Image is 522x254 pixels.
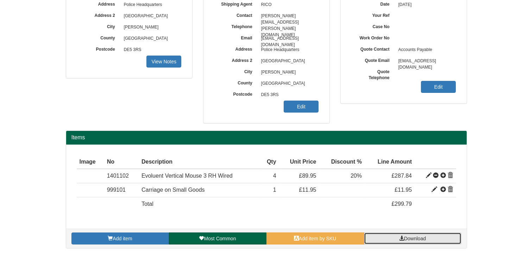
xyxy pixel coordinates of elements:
span: £11.95 [395,187,412,193]
span: £89.95 [299,173,316,179]
span: Carriage on Small Goods [141,187,205,193]
label: County [214,78,258,86]
span: Police Headquarters [258,44,319,56]
td: 999101 [104,183,139,197]
td: 1401102 [104,169,139,183]
span: Download [404,236,426,241]
td: Total [139,197,260,211]
th: Unit Price [279,155,319,169]
span: 4 [273,173,276,179]
label: City [214,67,258,75]
h2: Items [71,134,461,141]
span: [GEOGRAPHIC_DATA] [258,78,319,89]
label: Email [214,33,258,41]
span: £287.84 [391,173,412,179]
label: Address 2 [77,11,120,19]
th: Qty [260,155,279,169]
label: County [77,33,120,41]
a: View Notes [146,56,181,68]
label: Telephone [214,22,258,30]
span: [GEOGRAPHIC_DATA] [120,33,182,44]
span: Evoluent Vertical Mouse 3 RH Wired [141,173,233,179]
span: £11.95 [299,187,316,193]
label: Address 2 [214,56,258,64]
span: [PERSON_NAME][EMAIL_ADDRESS][PERSON_NAME][DOMAIN_NAME] [258,11,319,22]
span: [EMAIL_ADDRESS][DOMAIN_NAME] [258,33,319,44]
span: £299.79 [391,201,412,207]
span: Add item by SKU [299,236,337,241]
span: DE5 3RS [120,44,182,56]
label: Postcode [214,89,258,97]
th: Line Amount [365,155,415,169]
a: Download [364,233,461,245]
span: 1 [273,187,276,193]
label: City [77,22,120,30]
span: [GEOGRAPHIC_DATA] [258,56,319,67]
span: 20% [351,173,362,179]
th: Description [139,155,260,169]
span: [PERSON_NAME] [258,67,319,78]
th: Image [77,155,104,169]
span: Accounts Payable [395,44,456,56]
label: Quote Contact [351,44,395,52]
a: Edit [284,101,319,113]
span: [EMAIL_ADDRESS][DOMAIN_NAME] [395,56,456,67]
span: [PERSON_NAME] [120,22,182,33]
span: [GEOGRAPHIC_DATA] [120,11,182,22]
label: Postcode [77,44,120,52]
span: Most Common [204,236,236,241]
span: Add item [113,236,132,241]
label: Quote Email [351,56,395,64]
label: Contact [214,11,258,19]
label: Work Order No [351,33,395,41]
th: No [104,155,139,169]
span: DE5 3RS [258,89,319,101]
label: Your Ref [351,11,395,19]
a: Edit [421,81,456,93]
label: Quote Telephone [351,67,395,81]
th: Discount % [319,155,365,169]
label: Case No [351,22,395,30]
label: Address [214,44,258,52]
